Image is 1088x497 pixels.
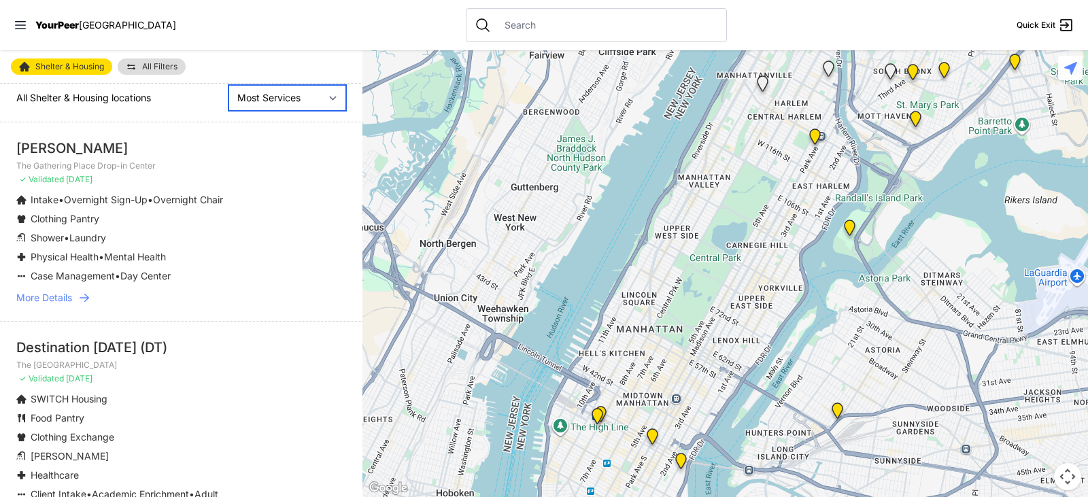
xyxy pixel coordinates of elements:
div: Upper West Side, Closed [820,61,837,82]
span: YourPeer [35,19,79,31]
span: • [115,270,120,281]
span: SWITCH Housing [31,393,107,405]
div: The Bronx Pride Center [904,64,921,86]
span: Case Management [31,270,115,281]
span: Overnight Sign-Up [64,194,148,205]
div: Queens - Main Office [829,402,846,424]
div: [PERSON_NAME] [16,139,346,158]
span: All Filters [142,63,177,71]
div: Queen of Peace Single Female-Identified Adult Shelter [754,75,771,97]
img: Google [366,479,411,497]
span: [DATE] [66,174,92,184]
input: Search [496,18,718,32]
span: Shower [31,232,64,243]
span: • [64,232,69,243]
span: ✓ Validated [19,174,64,184]
span: [GEOGRAPHIC_DATA] [79,19,176,31]
span: • [99,251,104,262]
div: 30th Street Intake Center for Men [673,453,690,475]
span: Quick Exit [1017,20,1055,31]
span: • [148,194,153,205]
div: Hunts Point Multi-Service Center [936,62,953,84]
span: Clothing Pantry [31,213,99,224]
a: YourPeer[GEOGRAPHIC_DATA] [35,21,176,29]
div: ServiceLine [589,408,606,430]
a: Shelter & Housing [11,58,112,75]
div: Keener Men's Shelter [841,220,858,241]
a: Open this area in Google Maps (opens a new window) [366,479,411,497]
a: Quick Exit [1017,17,1074,33]
span: Shelter & Housing [35,63,104,71]
button: Map camera controls [1054,463,1081,490]
span: Physical Health [31,251,99,262]
span: Overnight Chair [153,194,223,205]
span: [PERSON_NAME] [31,450,109,462]
div: Destination [DATE] (DT) [16,338,346,357]
span: [DATE] [66,373,92,383]
span: Clothing Exchange [31,431,114,443]
span: Day Center [120,270,171,281]
span: More Details [16,291,72,305]
div: Mainchance Adult Drop-in Center [644,428,661,450]
p: The [GEOGRAPHIC_DATA] [16,360,346,371]
p: The Gathering Place Drop-in Center [16,160,346,171]
span: All Shelter & Housing locations [16,92,151,103]
span: Laundry [69,232,106,243]
span: Healthcare [31,469,79,481]
div: Bailey House, Inc. [806,128,823,150]
div: Queen of Peace Single Male-Identified Adult Shelter [882,63,899,85]
span: Mental Health [104,251,166,262]
a: All Filters [118,58,186,75]
span: • [58,194,64,205]
span: ✓ Validated [19,373,64,383]
a: More Details [16,291,346,305]
div: Living Room 24-Hour Drop-In Center [1006,54,1023,75]
div: Antonio Olivieri Drop-in Center [592,406,609,428]
span: Food Pantry [31,412,84,424]
span: Intake [31,194,58,205]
